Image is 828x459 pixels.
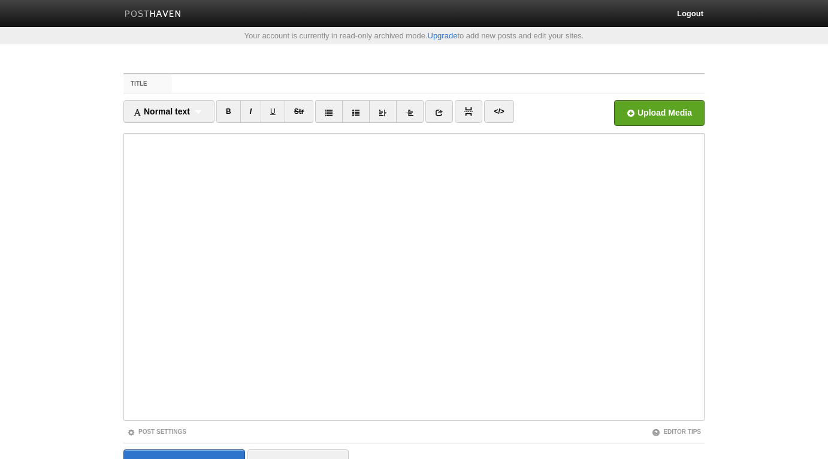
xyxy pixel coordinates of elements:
a: B [216,100,241,123]
a: I [240,100,261,123]
span: Normal text [133,107,190,116]
a: Upgrade [428,31,458,40]
a: Editor Tips [652,428,701,435]
a: U [261,100,285,123]
a: Str [285,100,314,123]
img: pagebreak-icon.png [464,107,473,116]
del: Str [294,107,304,116]
label: Title [123,74,172,93]
img: Posthaven-bar [125,10,182,19]
a: </> [484,100,513,123]
a: Post Settings [127,428,186,435]
div: Your account is currently in read-only archived mode. to add new posts and edit your sites. [114,32,714,40]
